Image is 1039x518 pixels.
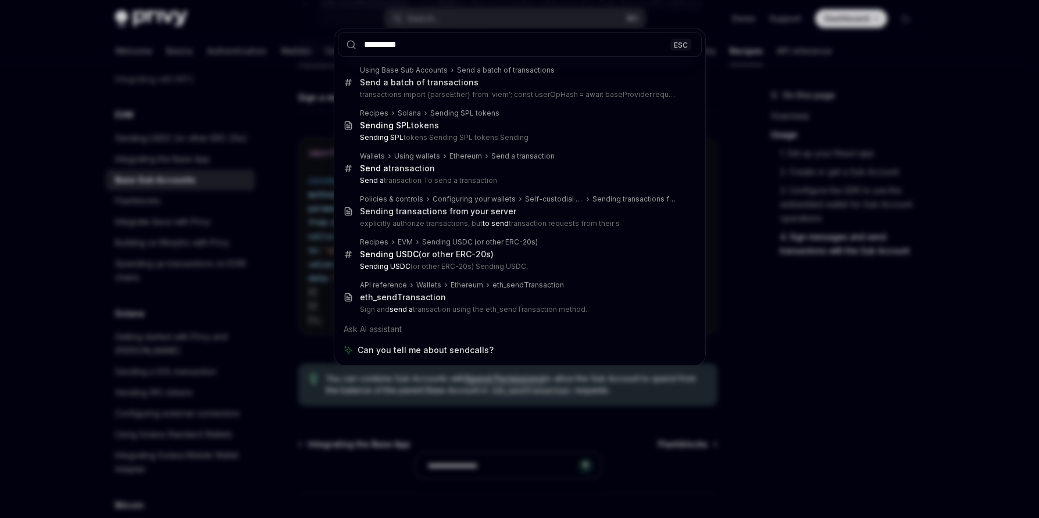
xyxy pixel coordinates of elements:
[491,152,555,161] div: Send a transaction
[422,238,538,247] div: Sending USDC (or other ERC-20s)
[670,38,691,51] div: ESC
[360,249,494,260] div: (or other ERC-20s)
[360,195,423,204] div: Policies & controls
[483,219,509,228] b: to send
[360,163,388,173] b: Send a
[360,163,435,174] div: transaction
[360,249,419,259] b: Sending USDC
[360,120,411,130] b: Sending SPL
[398,238,413,247] div: EVM
[360,133,677,142] p: tokens Sending SPL tokens Sending
[360,120,439,131] div: tokens
[492,280,564,290] div: eth_sendTransaction
[525,195,584,204] div: Self-custodial user wallets
[360,292,446,303] div: eth_sendTransaction
[390,305,413,314] b: send a
[338,319,702,340] div: Ask AI assistant
[592,195,677,204] div: Sending transactions from your server
[360,206,516,217] div: Sending transactions from your server
[360,152,385,161] div: Wallets
[449,152,482,161] div: Ethereum
[360,77,479,88] div: Send a batch of transactions
[360,262,410,271] b: Sending USDC
[430,109,499,118] div: Sending SPL tokens
[360,90,677,99] p: transactions import {parseEther} from 'viem'; const userOpHash = await baseProvider.request({ m
[360,305,677,314] p: Sign and transaction using the eth_sendTransaction method.
[433,195,516,204] div: Configuring your wallets
[416,280,441,290] div: Wallets
[360,219,677,228] p: explicitly authorize transactions, but transaction requests from their s
[360,238,388,247] div: Recipes
[360,280,407,290] div: API reference
[360,66,448,75] div: Using Base Sub Accounts
[360,176,677,185] p: transaction To send a transaction
[394,152,440,161] div: Using wallets
[360,109,388,118] div: Recipes
[451,280,483,290] div: Ethereum
[358,344,494,356] span: Can you tell me about sendcalls?
[360,176,384,185] b: Send a
[360,133,404,142] b: Sending SPL
[457,66,555,75] div: Send a batch of transactions
[360,262,677,271] p: (or other ERC-20s) Sending USDC,
[398,109,421,118] div: Solana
